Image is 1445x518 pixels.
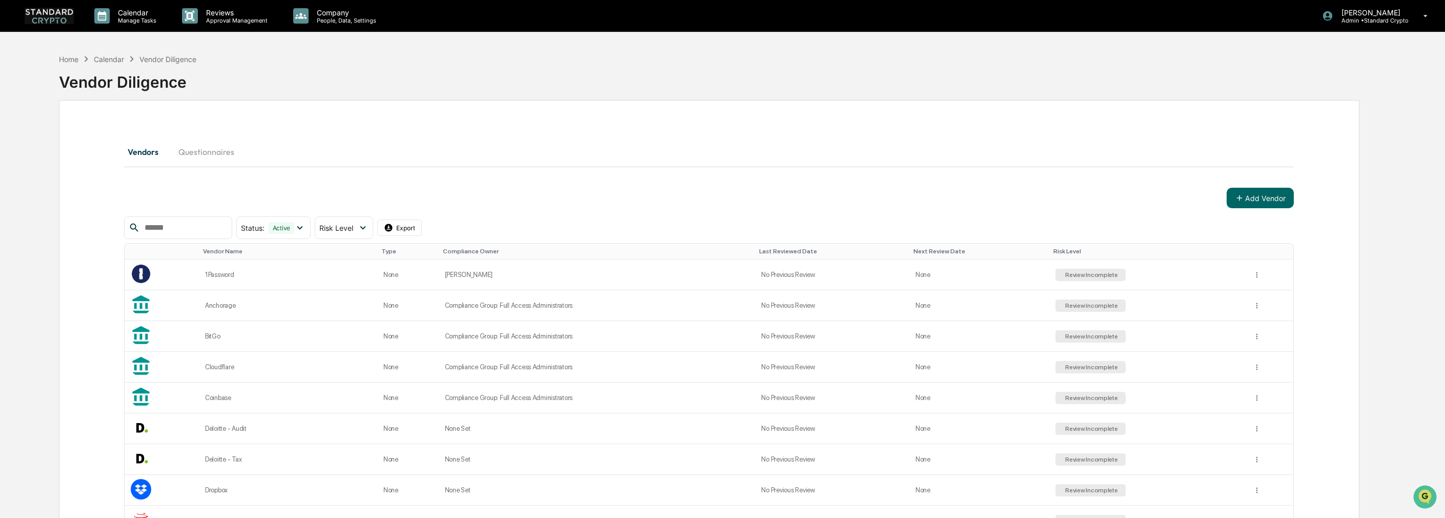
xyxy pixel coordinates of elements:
td: None [377,444,439,475]
td: None [377,321,439,352]
td: None [377,290,439,321]
td: No Previous Review [755,444,909,475]
td: No Previous Review [755,475,909,506]
button: Vendors [124,140,170,164]
div: 1Password [205,271,371,278]
td: No Previous Review [755,260,909,290]
span: Pylon [102,174,124,182]
img: Vendor Logo [131,264,151,284]
td: None [909,260,1049,290]
img: 1746055101610-c473b297-6a78-478c-a979-82029cc54cd1 [10,78,29,97]
td: None Set [439,444,756,475]
div: 🖐️ [10,130,18,138]
td: No Previous Review [755,383,909,413]
div: Dropbox [205,486,371,494]
p: [PERSON_NAME] [1333,8,1409,17]
div: Toggle SortBy [133,248,195,255]
div: Toggle SortBy [443,248,751,255]
td: None [377,352,439,383]
td: None Set [439,413,756,444]
td: None [909,413,1049,444]
td: None [909,475,1049,506]
p: People, Data, Settings [309,17,381,24]
a: 🗄️Attestations [70,125,131,144]
iframe: Open customer support [1412,484,1440,512]
div: Toggle SortBy [913,248,1045,255]
p: Company [309,8,381,17]
div: BitGo [205,332,371,340]
div: Review Incomplete [1063,271,1118,278]
div: Active [269,222,295,234]
p: Admin • Standard Crypto [1333,17,1409,24]
td: None [377,383,439,413]
div: Cloudflare [205,363,371,371]
div: Review Incomplete [1063,302,1118,309]
span: Risk Level [319,224,353,232]
span: Attestations [85,129,127,140]
button: Export [377,220,422,236]
td: No Previous Review [755,290,909,321]
div: Review Incomplete [1063,333,1118,340]
a: 🔎Data Lookup [6,145,69,163]
div: Coinbase [205,394,371,402]
button: Questionnaires [170,140,242,164]
td: None Set [439,475,756,506]
p: Calendar [110,8,161,17]
img: logo [25,8,74,24]
td: Compliance Group: Full Access Administrators [439,383,756,413]
div: Review Incomplete [1063,364,1118,371]
div: Toggle SortBy [759,248,905,255]
div: Home [59,55,78,64]
div: Review Incomplete [1063,394,1118,402]
p: Manage Tasks [110,17,161,24]
td: None [909,352,1049,383]
td: No Previous Review [755,321,909,352]
div: We're available if you need us! [35,89,130,97]
a: 🖐️Preclearance [6,125,70,144]
div: 🔎 [10,150,18,158]
div: Toggle SortBy [203,248,373,255]
div: Review Incomplete [1063,487,1118,494]
p: Reviews [198,8,273,17]
p: How can we help? [10,22,187,38]
div: Toggle SortBy [1053,248,1243,255]
a: Powered byPylon [72,173,124,182]
div: Review Incomplete [1063,456,1118,463]
td: Compliance Group: Full Access Administrators [439,290,756,321]
span: Data Lookup [21,149,65,159]
img: Vendor Logo [131,479,151,500]
div: Vendor Diligence [139,55,196,64]
td: Compliance Group: Full Access Administrators [439,321,756,352]
div: Toggle SortBy [381,248,435,255]
div: Start new chat [35,78,168,89]
p: Approval Management [198,17,273,24]
td: None [909,444,1049,475]
img: Vendor Logo [131,448,151,469]
td: None [377,475,439,506]
td: None [377,260,439,290]
td: None [909,383,1049,413]
td: No Previous Review [755,352,909,383]
td: [PERSON_NAME] [439,260,756,290]
td: No Previous Review [755,413,909,444]
span: Status : [241,224,264,232]
div: Vendor Diligence [59,65,1359,91]
td: None [909,321,1049,352]
td: Compliance Group: Full Access Administrators [439,352,756,383]
td: None [377,413,439,444]
td: None [909,290,1049,321]
span: Preclearance [21,129,66,140]
div: Review Incomplete [1063,425,1118,432]
div: Deloitte - Tax [205,455,371,463]
button: Add Vendor [1227,188,1294,208]
button: Start new chat [174,82,187,94]
div: secondary tabs example [124,140,1293,164]
div: Deloitte - Audit [205,425,371,432]
div: Toggle SortBy [1255,248,1289,255]
img: Vendor Logo [131,417,151,438]
div: Anchorage [205,302,371,309]
div: Calendar [94,55,124,64]
div: 🗄️ [74,130,83,138]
